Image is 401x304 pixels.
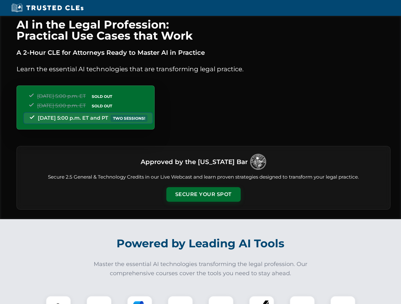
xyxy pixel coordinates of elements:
h1: AI in the Legal Profession: Practical Use Cases that Work [17,19,391,41]
button: Secure Your Spot [166,187,241,202]
span: SOLD OUT [90,103,114,109]
h3: Approved by the [US_STATE] Bar [141,156,248,168]
img: Logo [250,154,266,170]
img: Trusted CLEs [10,3,85,13]
p: Learn the essential AI technologies that are transforming legal practice. [17,64,391,74]
span: [DATE] 5:00 p.m. ET [37,93,86,99]
span: [DATE] 5:00 p.m. ET [37,103,86,109]
p: A 2-Hour CLE for Attorneys Ready to Master AI in Practice [17,47,391,58]
h2: Powered by Leading AI Tools [25,232,377,255]
p: Master the essential AI technologies transforming the legal profession. Our comprehensive courses... [90,260,312,278]
span: SOLD OUT [90,93,114,100]
p: Secure 2.5 General & Technology Credits in our Live Webcast and learn proven strategies designed ... [24,174,383,181]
